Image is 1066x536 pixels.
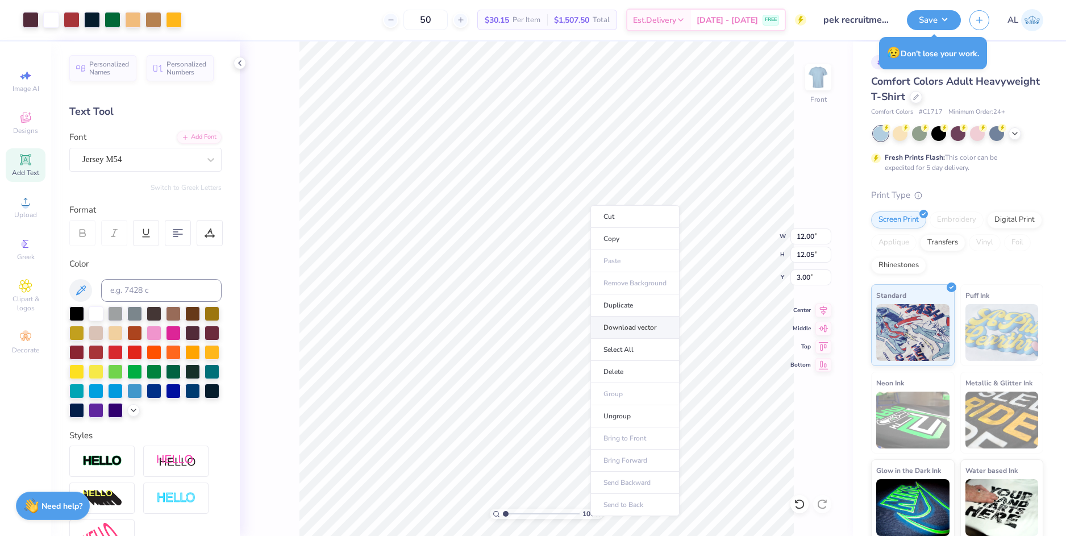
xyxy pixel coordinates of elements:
[876,289,906,301] span: Standard
[871,55,917,69] div: # 514844A
[790,325,811,333] span: Middle
[871,211,926,228] div: Screen Print
[810,94,827,105] div: Front
[633,14,676,26] span: Est. Delivery
[876,377,904,389] span: Neon Ink
[876,392,950,448] img: Neon Ink
[12,168,39,177] span: Add Text
[69,257,222,271] div: Color
[89,60,130,76] span: Personalized Names
[590,339,680,361] li: Select All
[166,60,207,76] span: Personalized Numbers
[593,14,610,26] span: Total
[879,37,987,69] div: Don’t lose your work.
[871,234,917,251] div: Applique
[807,66,830,89] img: Front
[876,304,950,361] img: Standard
[554,14,589,26] span: $1,507.50
[1021,9,1043,31] img: Alyzza Lydia Mae Sobrino
[1007,9,1043,31] a: AL
[887,45,901,60] span: 😥
[13,126,38,135] span: Designs
[871,257,926,274] div: Rhinestones
[101,279,222,302] input: e.g. 7428 c
[790,343,811,351] span: Top
[919,107,943,117] span: # C1717
[590,228,680,250] li: Copy
[156,492,196,505] img: Negative Space
[590,361,680,383] li: Delete
[590,205,680,228] li: Cut
[885,152,1025,173] div: This color can be expedited for 5 day delivery.
[403,10,448,30] input: – –
[790,306,811,314] span: Center
[82,455,122,468] img: Stroke
[82,489,122,508] img: 3d Illusion
[965,289,989,301] span: Puff Ink
[69,429,222,442] div: Styles
[582,509,601,519] span: 100 %
[871,189,1043,202] div: Print Type
[930,211,984,228] div: Embroidery
[156,454,196,468] img: Shadow
[12,346,39,355] span: Decorate
[590,317,680,339] li: Download vector
[513,14,540,26] span: Per Item
[790,361,811,369] span: Bottom
[885,153,945,162] strong: Fresh Prints Flash:
[965,479,1039,536] img: Water based Ink
[590,405,680,427] li: Ungroup
[697,14,758,26] span: [DATE] - [DATE]
[1007,14,1018,27] span: AL
[151,183,222,192] button: Switch to Greek Letters
[14,210,37,219] span: Upload
[907,10,961,30] button: Save
[6,294,45,313] span: Clipart & logos
[948,107,1005,117] span: Minimum Order: 24 +
[965,377,1032,389] span: Metallic & Glitter Ink
[876,479,950,536] img: Glow in the Dark Ink
[69,131,86,144] label: Font
[969,234,1001,251] div: Vinyl
[987,211,1042,228] div: Digital Print
[69,104,222,119] div: Text Tool
[69,203,223,217] div: Format
[815,9,898,31] input: Untitled Design
[876,464,941,476] span: Glow in the Dark Ink
[871,74,1040,103] span: Comfort Colors Adult Heavyweight T-Shirt
[920,234,965,251] div: Transfers
[485,14,509,26] span: $30.15
[13,84,39,93] span: Image AI
[41,501,82,512] strong: Need help?
[765,16,777,24] span: FREE
[590,294,680,317] li: Duplicate
[871,107,913,117] span: Comfort Colors
[965,304,1039,361] img: Puff Ink
[965,464,1018,476] span: Water based Ink
[177,131,222,144] div: Add Font
[17,252,35,261] span: Greek
[1004,234,1031,251] div: Foil
[965,392,1039,448] img: Metallic & Glitter Ink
